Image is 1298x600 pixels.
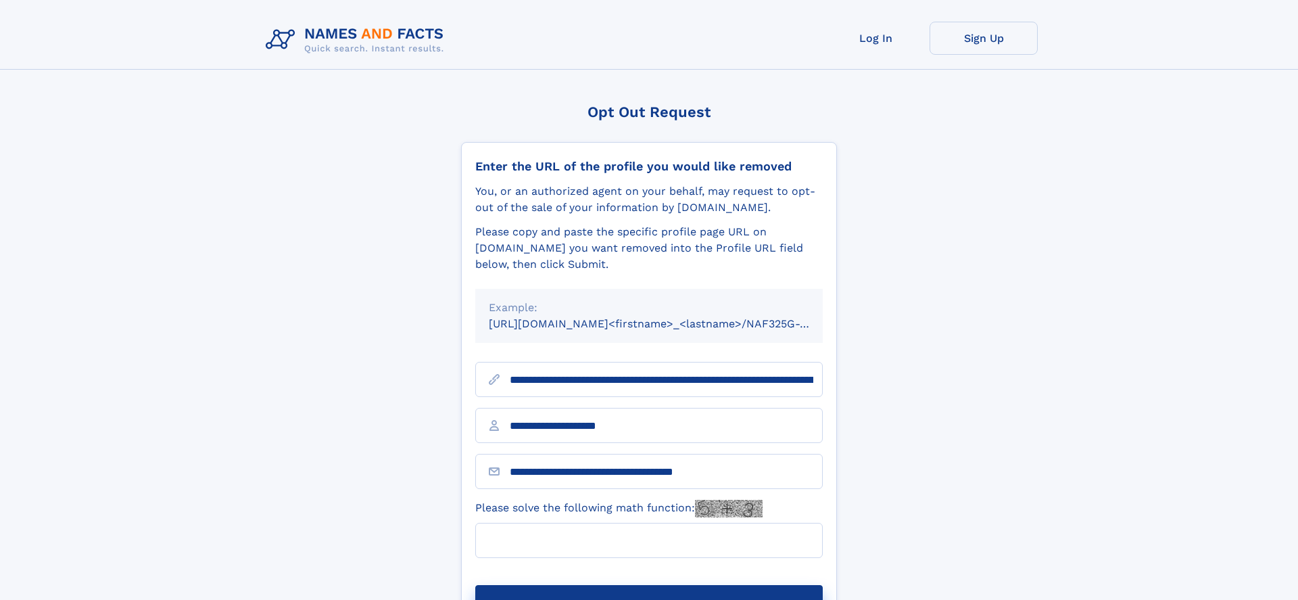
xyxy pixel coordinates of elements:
div: Example: [489,300,809,316]
small: [URL][DOMAIN_NAME]<firstname>_<lastname>/NAF325G-xxxxxxxx [489,317,848,330]
div: Please copy and paste the specific profile page URL on [DOMAIN_NAME] you want removed into the Pr... [475,224,823,273]
a: Log In [821,22,930,55]
img: Logo Names and Facts [260,22,455,58]
div: Opt Out Request [461,103,837,120]
a: Sign Up [930,22,1038,55]
div: Enter the URL of the profile you would like removed [475,159,823,174]
div: You, or an authorized agent on your behalf, may request to opt-out of the sale of your informatio... [475,183,823,216]
label: Please solve the following math function: [475,500,763,517]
